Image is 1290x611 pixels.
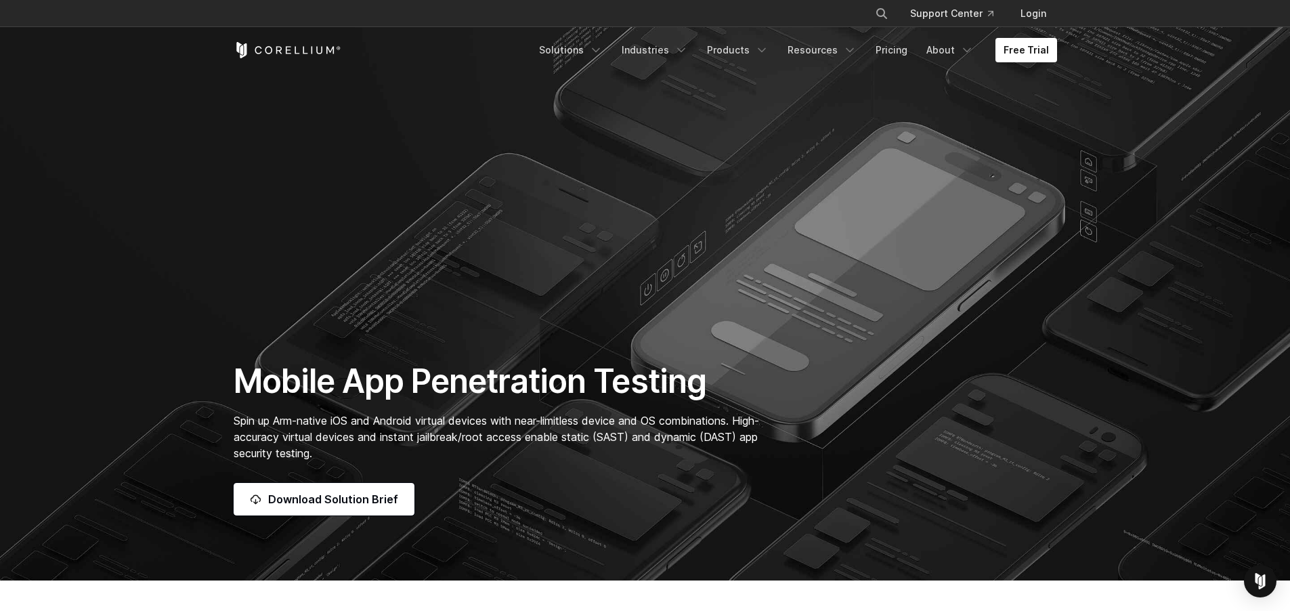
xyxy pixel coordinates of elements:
[867,38,916,62] a: Pricing
[918,38,982,62] a: About
[234,42,341,58] a: Corellium Home
[859,1,1057,26] div: Navigation Menu
[268,491,398,507] span: Download Solution Brief
[531,38,611,62] a: Solutions
[234,361,773,402] h1: Mobile App Penetration Testing
[531,38,1057,62] div: Navigation Menu
[899,1,1004,26] a: Support Center
[1244,565,1276,597] div: Open Intercom Messenger
[234,483,414,515] a: Download Solution Brief
[614,38,696,62] a: Industries
[869,1,894,26] button: Search
[995,38,1057,62] a: Free Trial
[779,38,865,62] a: Resources
[234,414,759,460] span: Spin up Arm-native iOS and Android virtual devices with near-limitless device and OS combinations...
[1010,1,1057,26] a: Login
[699,38,777,62] a: Products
